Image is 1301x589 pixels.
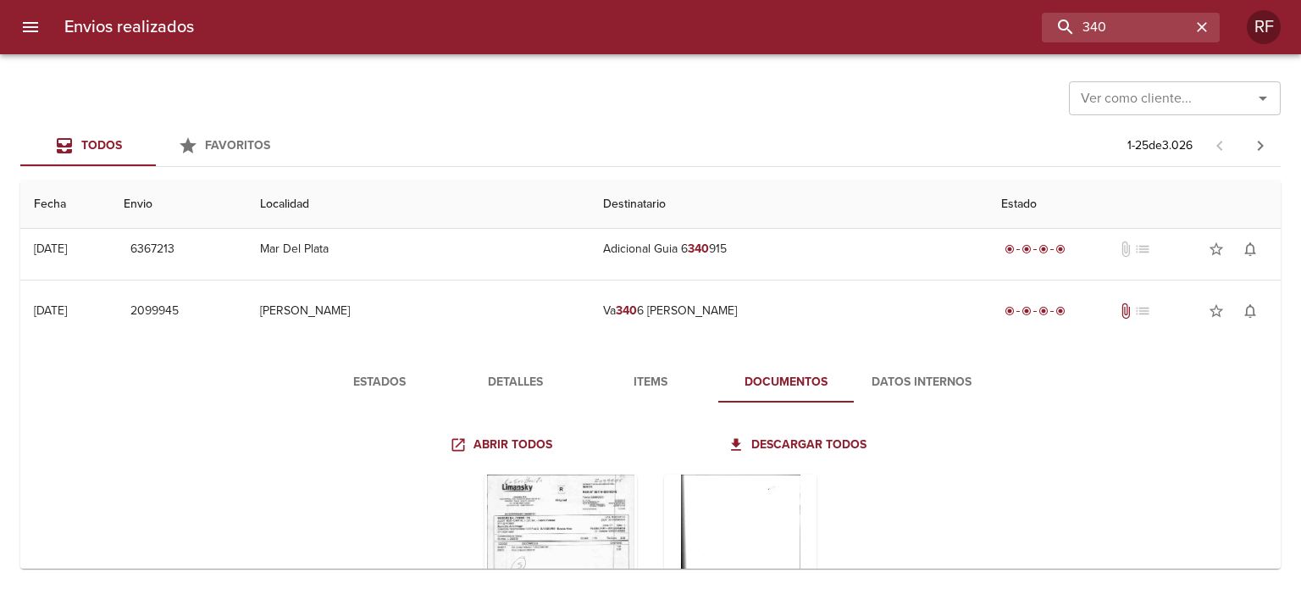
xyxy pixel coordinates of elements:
em: 340 [688,242,709,256]
button: menu [10,7,51,47]
span: star_border [1208,241,1225,258]
span: notifications_none [1242,241,1259,258]
th: Envio [110,181,246,229]
span: Detalles [457,372,573,393]
span: radio_button_checked [1055,244,1066,254]
span: Todos [81,138,122,153]
span: star_border [1208,303,1225,320]
td: Va 6 [PERSON_NAME] [590,281,987,342]
span: radio_button_checked [1005,306,1015,316]
h6: Envios realizados [64,14,194,41]
span: radio_button_checked [1038,306,1049,316]
button: 2099945 [124,296,185,327]
span: Abrir todos [453,435,552,456]
span: Favoritos [205,138,270,153]
span: No tiene documentos adjuntos [1117,241,1134,258]
a: Abrir todos [446,430,559,461]
span: Datos Internos [864,372,979,393]
span: No tiene pedido asociado [1134,303,1151,320]
span: 2099945 [130,301,179,322]
button: 6367213 [124,234,181,265]
div: RF [1247,10,1281,44]
p: 1 - 25 de 3.026 [1127,137,1193,154]
span: No tiene pedido asociado [1134,241,1151,258]
span: Tiene documentos adjuntos [1117,303,1134,320]
th: Estado [988,181,1281,229]
a: Descargar todos [724,430,873,461]
th: Localidad [246,181,590,229]
span: Documentos [728,372,844,393]
td: [PERSON_NAME] [246,281,590,342]
div: Abrir información de usuario [1247,10,1281,44]
span: 6367213 [130,239,174,260]
button: Activar notificaciones [1233,294,1267,328]
button: Agregar a favoritos [1199,294,1233,328]
span: radio_button_checked [1021,306,1032,316]
span: radio_button_checked [1055,306,1066,316]
div: [DATE] [34,303,67,318]
th: Fecha [20,181,110,229]
span: Items [593,372,708,393]
span: radio_button_checked [1021,244,1032,254]
div: Entregado [1001,303,1069,320]
div: Tabs detalle de guia [312,362,989,403]
em: 340 [616,303,637,318]
span: Descargar todos [731,435,866,456]
span: Pagina anterior [1199,136,1240,153]
span: notifications_none [1242,303,1259,320]
span: Pagina siguiente [1240,125,1281,166]
button: Activar notificaciones [1233,232,1267,266]
button: Agregar a favoritos [1199,232,1233,266]
th: Destinatario [590,181,987,229]
td: Mar Del Plata [246,219,590,280]
div: Entregado [1001,241,1069,258]
div: Tabs Envios [20,125,291,166]
button: Abrir [1251,86,1275,110]
span: radio_button_checked [1038,244,1049,254]
input: buscar [1042,13,1191,42]
div: [DATE] [34,242,67,256]
span: radio_button_checked [1005,244,1015,254]
span: Estados [322,372,437,393]
td: Adicional Guia 6 915 [590,219,987,280]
